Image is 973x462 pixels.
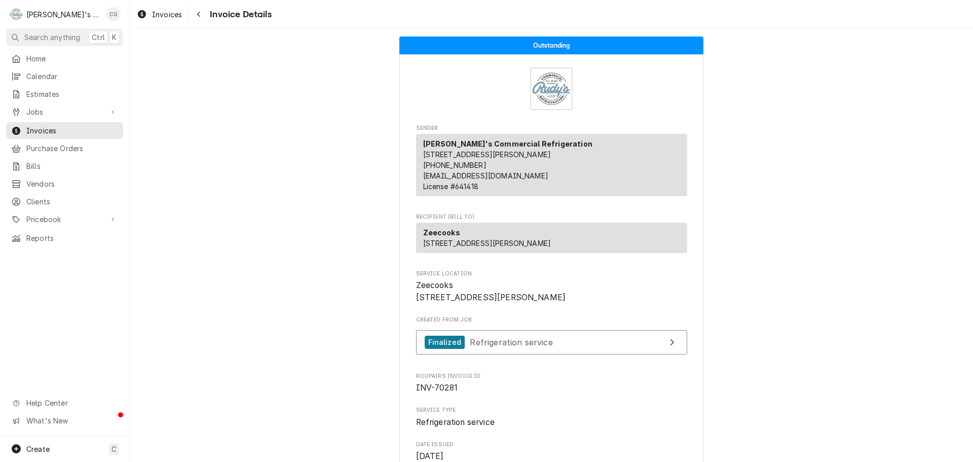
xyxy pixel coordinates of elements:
[26,445,50,453] span: Create
[6,86,123,102] a: Estimates
[530,67,573,110] img: Logo
[111,444,117,454] span: C
[6,175,123,192] a: Vendors
[26,214,103,225] span: Pricebook
[416,316,687,360] div: Created From Job
[191,6,207,22] button: Navigate back
[416,441,687,449] span: Date Issued
[416,124,687,132] span: Sender
[112,32,117,43] span: K
[24,32,80,43] span: Search anything
[26,9,101,20] div: [PERSON_NAME]'s Commercial Refrigeration
[423,139,592,148] strong: [PERSON_NAME]'s Commercial Refrigeration
[416,372,687,394] div: Roopairs Invoice ID
[6,28,123,46] button: Search anythingCtrlK
[423,228,460,237] strong: Zeecooks
[416,382,687,394] span: Roopairs Invoice ID
[416,213,687,221] span: Recipient (Bill To)
[416,124,687,201] div: Invoice Sender
[416,270,687,278] span: Service Location
[133,6,186,23] a: Invoices
[26,161,118,171] span: Bills
[416,316,687,324] span: Created From Job
[6,395,123,411] a: Go to Help Center
[9,7,23,21] div: R
[9,7,23,21] div: Rudy's Commercial Refrigeration's Avatar
[6,103,123,120] a: Go to Jobs
[26,415,117,426] span: What's New
[106,7,121,21] div: Christine Gutierrez's Avatar
[423,182,478,191] span: License # 641418
[416,280,566,302] span: Zeecooks [STREET_ADDRESS][PERSON_NAME]
[6,193,123,210] a: Clients
[6,211,123,228] a: Go to Pricebook
[416,134,687,196] div: Sender
[423,239,551,247] span: [STREET_ADDRESS][PERSON_NAME]
[6,50,123,67] a: Home
[207,8,271,21] span: Invoice Details
[416,383,458,393] span: INV-70281
[423,161,486,169] a: [PHONE_NUMBER]
[152,9,182,20] span: Invoices
[26,53,118,64] span: Home
[416,372,687,380] span: Roopairs Invoice ID
[416,416,687,429] span: Service Type
[423,150,551,159] span: [STREET_ADDRESS][PERSON_NAME]
[26,398,117,408] span: Help Center
[416,451,444,461] span: [DATE]
[92,32,105,43] span: Ctrl
[26,233,118,243] span: Reports
[425,336,465,349] div: Finalized
[26,89,118,99] span: Estimates
[6,230,123,246] a: Reports
[416,223,687,253] div: Recipient (Bill To)
[6,140,123,157] a: Purchase Orders
[423,171,548,180] a: [EMAIL_ADDRESS][DOMAIN_NAME]
[26,196,118,207] span: Clients
[533,42,570,49] span: Outstanding
[416,134,687,200] div: Sender
[6,158,123,174] a: Bills
[416,279,687,303] span: Service Location
[416,223,687,257] div: Recipient (Bill To)
[416,270,687,304] div: Service Location
[416,406,687,414] span: Service Type
[26,106,103,117] span: Jobs
[416,330,687,355] a: View Job
[416,213,687,258] div: Invoice Recipient
[416,406,687,428] div: Service Type
[6,122,123,139] a: Invoices
[26,143,118,154] span: Purchase Orders
[399,37,703,54] div: Status
[26,179,118,189] span: Vendors
[6,68,123,85] a: Calendar
[26,125,118,136] span: Invoices
[26,71,118,82] span: Calendar
[6,412,123,429] a: Go to What's New
[106,7,121,21] div: CG
[416,417,495,427] span: Refrigeration service
[470,337,552,347] span: Refrigeration service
